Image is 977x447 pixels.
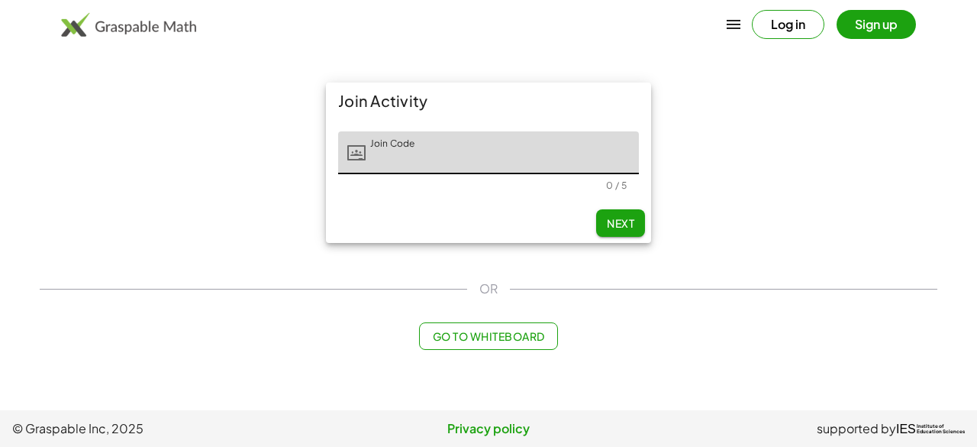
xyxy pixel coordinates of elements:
[12,419,330,438] span: © Graspable Inc, 2025
[837,10,916,39] button: Sign up
[330,419,647,438] a: Privacy policy
[606,180,627,191] div: 0 / 5
[326,83,651,119] div: Join Activity
[817,419,896,438] span: supported by
[896,422,916,436] span: IES
[479,280,498,298] span: OR
[607,216,634,230] span: Next
[419,322,557,350] button: Go to Whiteboard
[917,424,965,435] span: Institute of Education Sciences
[596,209,645,237] button: Next
[896,419,965,438] a: IESInstitute ofEducation Sciences
[752,10,824,39] button: Log in
[432,329,544,343] span: Go to Whiteboard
